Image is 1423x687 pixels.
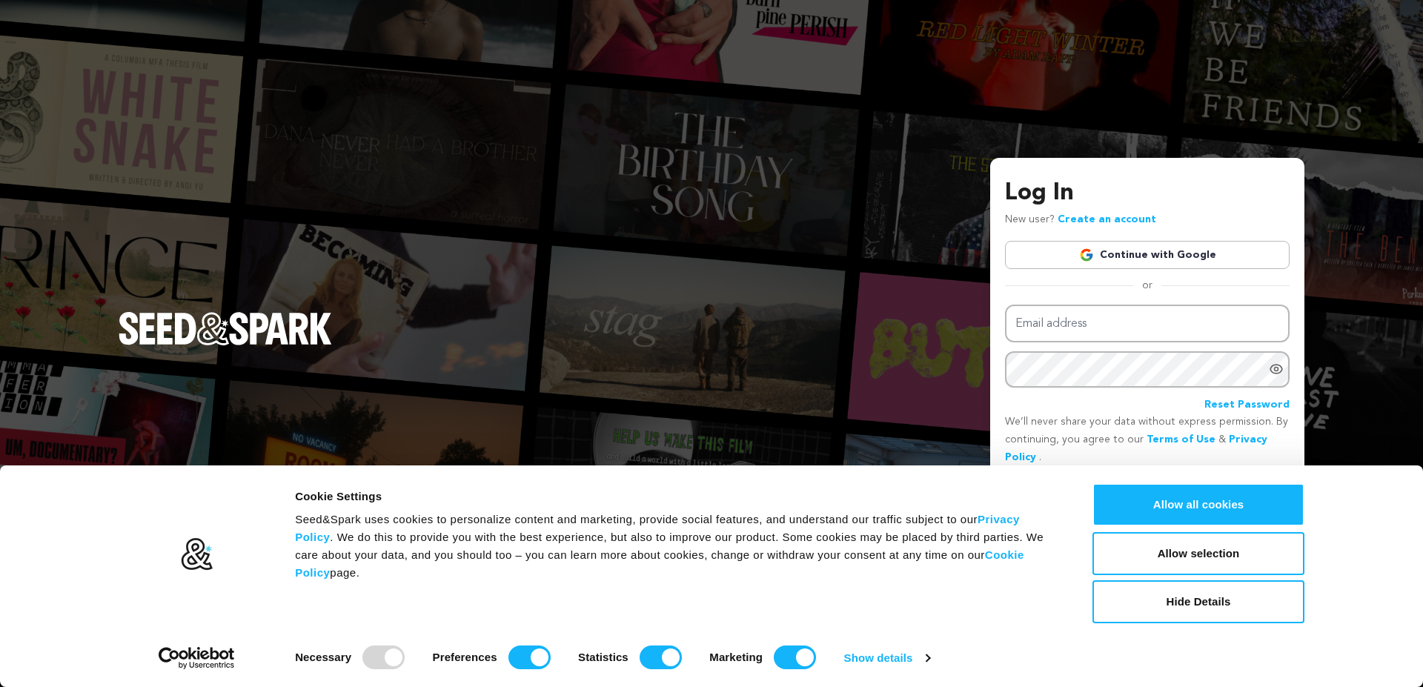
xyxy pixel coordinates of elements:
[844,647,930,669] a: Show details
[1092,483,1304,526] button: Allow all cookies
[1147,434,1215,445] a: Terms of Use
[1269,362,1284,376] a: Show password as plain text. Warning: this will display your password on the screen.
[709,651,763,663] strong: Marketing
[295,511,1059,582] div: Seed&Spark uses cookies to personalize content and marketing, provide social features, and unders...
[1133,278,1161,293] span: or
[119,312,332,345] img: Seed&Spark Logo
[1005,211,1156,229] p: New user?
[1204,396,1290,414] a: Reset Password
[180,537,213,571] img: logo
[1058,214,1156,225] a: Create an account
[1079,248,1094,262] img: Google logo
[132,647,262,669] a: Usercentrics Cookiebot - opens in a new window
[1005,414,1290,466] p: We’ll never share your data without express permission. By continuing, you agree to our & .
[1005,176,1290,211] h3: Log In
[1005,241,1290,269] a: Continue with Google
[119,312,332,374] a: Seed&Spark Homepage
[1092,532,1304,575] button: Allow selection
[295,513,1020,543] a: Privacy Policy
[295,488,1059,505] div: Cookie Settings
[433,651,497,663] strong: Preferences
[1092,580,1304,623] button: Hide Details
[578,651,628,663] strong: Statistics
[295,651,351,663] strong: Necessary
[1005,434,1267,462] a: Privacy Policy
[294,640,295,640] legend: Consent Selection
[1005,305,1290,342] input: Email address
